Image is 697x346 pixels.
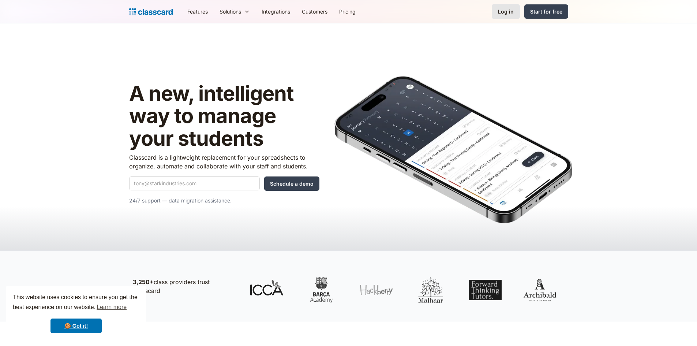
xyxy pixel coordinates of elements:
[498,8,514,15] div: Log in
[13,293,139,313] span: This website uses cookies to ensure you get the best experience on our website.
[6,286,146,340] div: cookieconsent
[133,278,235,295] p: class providers trust Classcard
[264,176,319,191] input: Schedule a demo
[129,153,319,171] p: Classcard is a lightweight replacement for your spreadsheets to organize, automate and collaborat...
[129,82,319,150] h1: A new, intelligent way to manage your students
[492,4,520,19] a: Log in
[256,3,296,20] a: Integrations
[333,3,361,20] a: Pricing
[530,8,562,15] div: Start for free
[296,3,333,20] a: Customers
[133,278,154,286] strong: 3,250+
[129,196,319,205] p: 24/7 support — data migration assistance.
[181,3,214,20] a: Features
[129,7,173,17] a: Logo
[214,3,256,20] div: Solutions
[524,4,568,19] a: Start for free
[129,176,260,190] input: tony@starkindustries.com
[95,302,128,313] a: learn more about cookies
[220,8,241,15] div: Solutions
[129,176,319,191] form: Quick Demo Form
[50,319,102,333] a: dismiss cookie message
